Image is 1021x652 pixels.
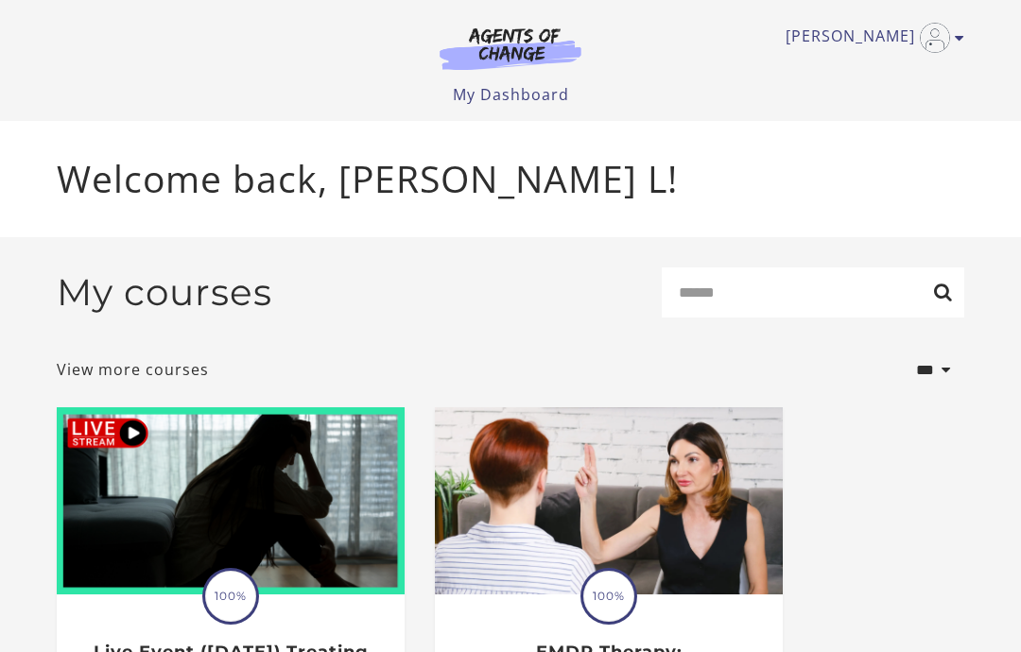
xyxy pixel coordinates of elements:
[583,571,634,622] span: 100%
[57,358,209,381] a: View more courses
[205,571,256,622] span: 100%
[57,151,964,207] p: Welcome back, [PERSON_NAME] L!
[420,26,601,70] img: Agents of Change Logo
[453,84,569,105] a: My Dashboard
[57,270,272,315] h2: My courses
[786,23,955,53] a: Toggle menu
